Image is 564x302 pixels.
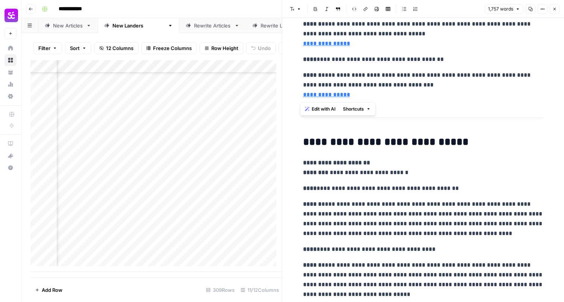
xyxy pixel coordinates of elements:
div: What's new? [5,150,16,161]
button: What's new? [5,150,17,162]
a: New [PERSON_NAME] [98,18,179,33]
div: New [PERSON_NAME] [112,22,165,29]
a: Rewrite [PERSON_NAME] [246,18,335,33]
button: 12 Columns [94,42,138,54]
a: Rewrite Articles [179,18,246,33]
button: Edit with AI [302,104,338,114]
span: Row Height [211,44,238,52]
a: New Articles [38,18,98,33]
button: Workspace: Smartcat [5,6,17,25]
span: Edit with AI [312,106,335,112]
button: 1,757 words [485,4,523,14]
span: Sort [70,44,80,52]
button: Row Height [200,42,243,54]
div: Rewrite Articles [194,22,231,29]
button: Add Row [30,284,67,296]
button: Shortcuts [340,104,374,114]
button: Undo [246,42,276,54]
span: Filter [38,44,50,52]
button: Help + Support [5,162,17,174]
a: Your Data [5,66,17,78]
a: Browse [5,54,17,66]
button: Sort [65,42,91,54]
span: 1,757 words [488,6,513,12]
a: Home [5,42,17,54]
button: Filter [33,42,62,54]
a: Settings [5,90,17,102]
span: Add Row [42,286,62,294]
div: 309 Rows [203,284,238,296]
img: Smartcat Logo [5,9,18,22]
span: Undo [258,44,271,52]
div: 11/12 Columns [238,284,282,296]
button: Freeze Columns [141,42,197,54]
span: 12 Columns [106,44,133,52]
div: Rewrite [PERSON_NAME] [261,22,320,29]
span: Freeze Columns [153,44,192,52]
a: AirOps Academy [5,138,17,150]
span: Shortcuts [343,106,364,112]
div: New Articles [53,22,83,29]
a: Usage [5,78,17,90]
